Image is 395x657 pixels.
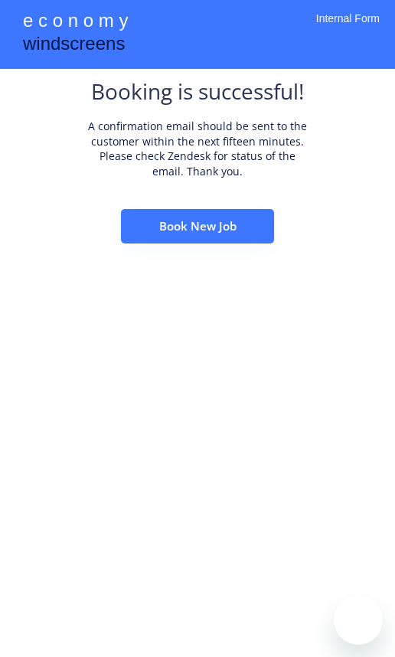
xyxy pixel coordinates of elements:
[121,209,274,244] button: Book New Job
[91,77,304,111] div: Booking is successful!
[23,8,128,37] div: e c o n o m y
[316,11,380,46] div: Internal Form
[83,119,312,178] div: A confirmation email should be sent to the customer within the next fifteen minutes. Please check...
[334,596,383,645] iframe: Button to launch messaging window
[23,31,125,60] div: windscreens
